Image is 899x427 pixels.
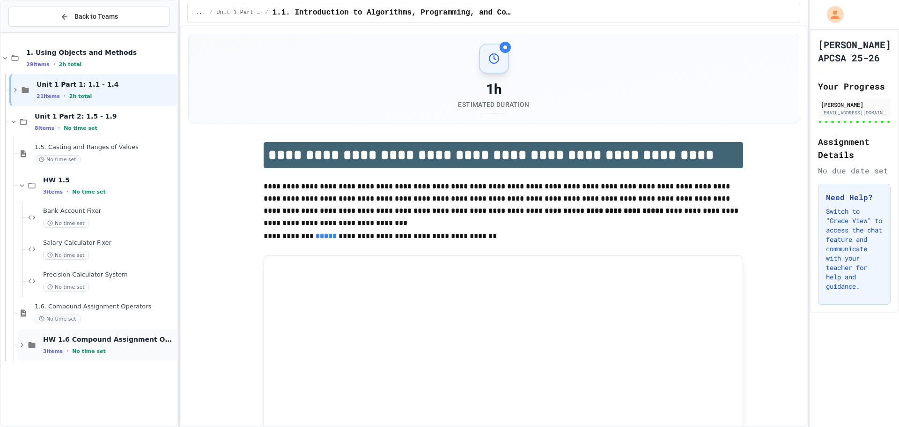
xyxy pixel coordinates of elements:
[265,9,268,16] span: /
[66,188,68,195] span: •
[35,303,175,311] span: 1.6. Compound Assignment Operators
[826,192,883,203] h3: Need Help?
[817,4,846,25] div: My Account
[72,348,106,354] span: No time set
[64,92,66,100] span: •
[458,100,529,109] div: Estimated Duration
[43,271,175,279] span: Precision Calculator System
[195,9,206,16] span: ...
[74,12,118,22] span: Back to Teams
[209,9,213,16] span: /
[72,189,106,195] span: No time set
[43,176,175,184] span: HW 1.5
[35,125,54,131] span: 8 items
[37,93,60,99] span: 21 items
[826,207,883,291] p: Switch to "Grade View" to access the chat feature and communicate with your teacher for help and ...
[35,143,175,151] span: 1.5. Casting and Ranges of Values
[69,93,92,99] span: 2h total
[273,7,512,18] span: 1.1. Introduction to Algorithms, Programming, and Compilers
[43,251,89,260] span: No time set
[59,61,82,67] span: 2h total
[43,189,63,195] span: 3 items
[58,124,60,132] span: •
[35,112,175,120] span: Unit 1 Part 2: 1.5 - 1.9
[458,81,529,98] div: 1h
[43,283,89,292] span: No time set
[216,9,261,16] span: Unit 1 Part 1: 1.1 - 1.4
[66,347,68,355] span: •
[818,38,891,64] h1: [PERSON_NAME] APCSA 25-26
[821,100,888,109] div: [PERSON_NAME]
[64,125,97,131] span: No time set
[35,315,81,323] span: No time set
[818,135,891,161] h2: Assignment Details
[43,335,175,344] span: HW 1.6 Compound Assignment Operators
[43,348,63,354] span: 3 items
[43,207,175,215] span: Bank Account Fixer
[37,80,175,89] span: Unit 1 Part 1: 1.1 - 1.4
[821,109,888,116] div: [EMAIL_ADDRESS][DOMAIN_NAME]
[26,48,175,57] span: 1. Using Objects and Methods
[53,60,55,68] span: •
[43,219,89,228] span: No time set
[43,239,175,247] span: Salary Calculator Fixer
[35,155,81,164] span: No time set
[818,80,891,93] h2: Your Progress
[26,61,50,67] span: 29 items
[8,7,169,27] button: Back to Teams
[818,165,891,176] div: No due date set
